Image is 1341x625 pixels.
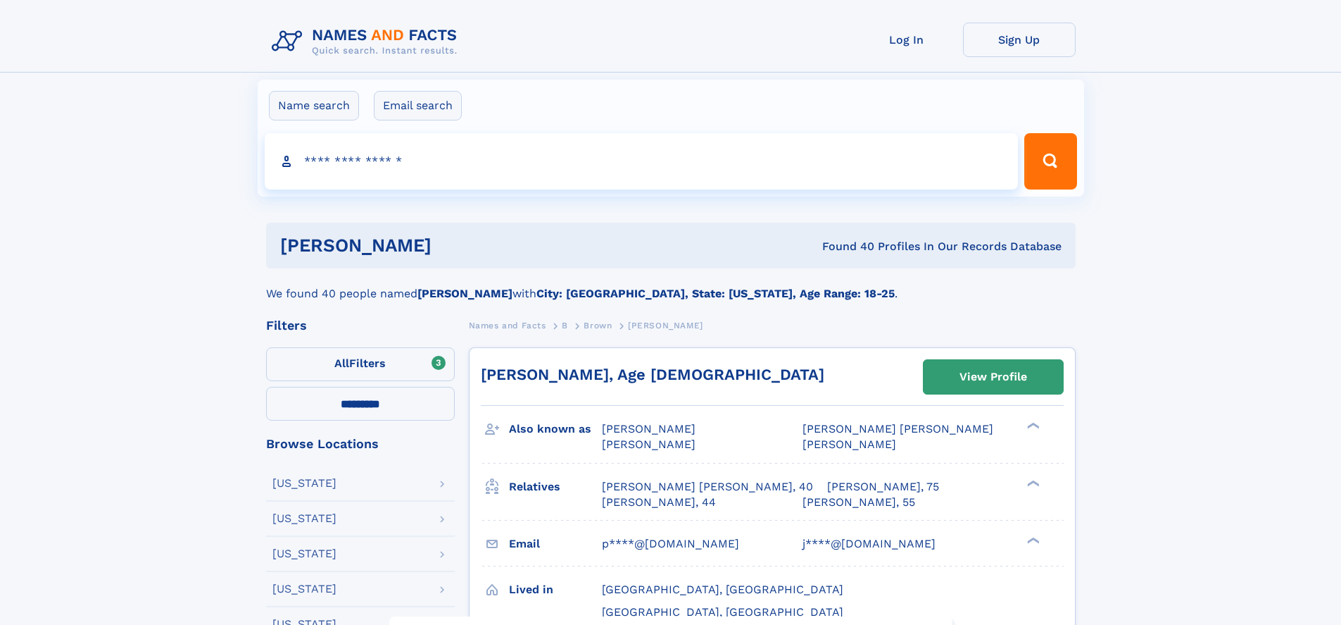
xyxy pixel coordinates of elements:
[628,321,703,330] span: [PERSON_NAME]
[469,316,546,334] a: Names and Facts
[602,422,695,435] span: [PERSON_NAME]
[509,417,602,441] h3: Also known as
[602,605,843,619] span: [GEOGRAPHIC_DATA], [GEOGRAPHIC_DATA]
[272,583,336,595] div: [US_STATE]
[266,268,1076,302] div: We found 40 people named with .
[265,133,1019,190] input: search input
[963,23,1076,57] a: Sign Up
[1024,421,1040,431] div: ❯
[827,479,939,495] a: [PERSON_NAME], 75
[272,478,336,489] div: [US_STATE]
[374,91,462,120] label: Email search
[509,578,602,602] h3: Lived in
[562,316,568,334] a: B
[266,319,455,332] div: Filters
[602,479,813,495] a: [PERSON_NAME] [PERSON_NAME], 40
[562,321,568,330] span: B
[802,422,993,435] span: [PERSON_NAME] [PERSON_NAME]
[959,361,1027,393] div: View Profile
[1024,133,1076,190] button: Search Button
[924,360,1063,394] a: View Profile
[266,438,455,450] div: Browse Locations
[269,91,359,120] label: Name search
[802,438,896,451] span: [PERSON_NAME]
[280,237,627,254] h1: [PERSON_NAME]
[584,321,612,330] span: Brown
[627,239,1062,254] div: Found 40 Profiles In Our Records Database
[1024,536,1040,545] div: ❯
[602,438,695,451] span: [PERSON_NAME]
[850,23,963,57] a: Log In
[334,357,349,370] span: All
[509,475,602,499] h3: Relatives
[481,366,824,383] a: [PERSON_NAME], Age [DEMOGRAPHIC_DATA]
[602,495,716,510] a: [PERSON_NAME], 44
[417,287,512,300] b: [PERSON_NAME]
[272,548,336,559] div: [US_STATE]
[266,23,469,61] img: Logo Names and Facts
[536,287,895,300] b: City: [GEOGRAPHIC_DATA], State: [US_STATE], Age Range: 18-25
[584,316,612,334] a: Brown
[602,583,843,596] span: [GEOGRAPHIC_DATA], [GEOGRAPHIC_DATA]
[509,532,602,556] h3: Email
[802,495,915,510] a: [PERSON_NAME], 55
[266,347,455,381] label: Filters
[1024,478,1040,488] div: ❯
[272,513,336,524] div: [US_STATE]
